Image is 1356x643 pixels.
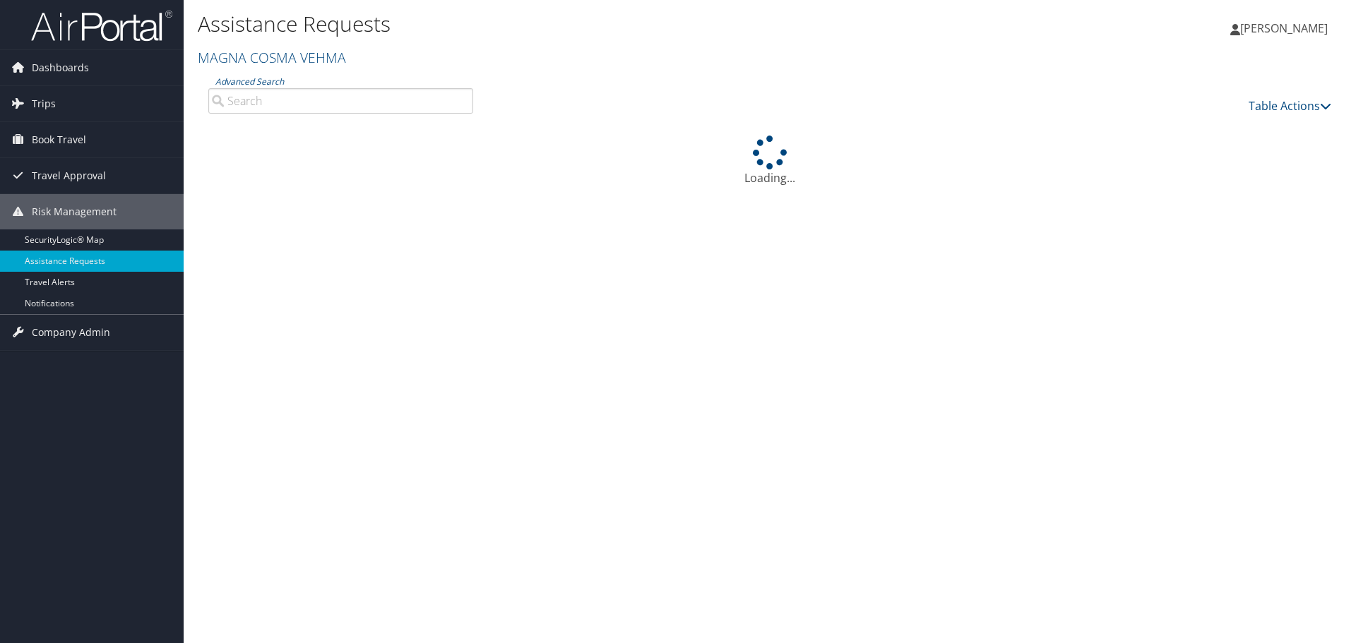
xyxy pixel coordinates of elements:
[32,86,56,121] span: Trips
[32,158,106,193] span: Travel Approval
[32,122,86,157] span: Book Travel
[32,50,89,85] span: Dashboards
[1249,98,1331,114] a: Table Actions
[198,48,350,67] a: MAGNA COSMA VEHMA
[198,9,961,39] h1: Assistance Requests
[32,194,117,229] span: Risk Management
[198,136,1342,186] div: Loading...
[1230,7,1342,49] a: [PERSON_NAME]
[208,88,473,114] input: Advanced Search
[1240,20,1328,36] span: [PERSON_NAME]
[32,315,110,350] span: Company Admin
[215,76,284,88] a: Advanced Search
[31,9,172,42] img: airportal-logo.png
